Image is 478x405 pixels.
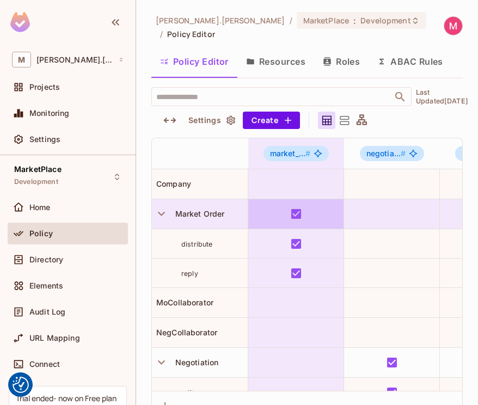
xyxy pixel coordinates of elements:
button: Resources [237,48,314,75]
div: Trial ended- now on Free plan [16,393,117,403]
span: Policy Editor [167,29,215,39]
span: Development [14,177,58,186]
img: Michał Wójcik [444,17,462,35]
span: MarketPlace [14,165,62,174]
span: Elements [29,281,63,290]
span: MarketPlace [303,15,349,26]
img: SReyMgAAAABJRU5ErkJggg== [10,12,30,32]
button: Settings [184,112,238,129]
img: Revisit consent button [13,377,29,393]
span: Development [360,15,410,26]
span: Company [152,179,191,188]
span: URL Mapping [29,334,80,342]
span: negotia... [366,149,406,158]
button: Consent Preferences [13,377,29,393]
span: Negotiation [171,358,219,367]
button: Roles [314,48,369,75]
li: / [290,15,292,26]
span: negotiation#creator [360,146,425,161]
span: Audit Log [29,308,65,316]
span: distribute [181,240,213,248]
button: ABAC Rules [369,48,452,75]
span: edit [181,389,194,397]
span: Home [29,203,51,212]
span: Market Order [171,209,225,218]
span: M [12,52,31,67]
span: MoCollaborator [152,298,213,307]
button: Create [243,112,300,129]
span: # [401,149,406,158]
span: market_order#creator [263,146,329,161]
span: Connect [29,360,60,369]
span: Settings [29,135,60,144]
span: reply [181,269,198,278]
button: Policy Editor [151,48,237,75]
span: Workspace: michal.wojcik [36,56,113,64]
button: Open [393,89,408,105]
span: # [305,149,310,158]
span: : [353,16,357,25]
span: Directory [29,255,63,264]
span: Monitoring [29,109,70,118]
li: / [160,29,163,39]
span: NegCollaborator [152,328,217,337]
span: Projects [29,83,60,91]
span: Policy [29,229,53,238]
span: the active workspace [156,15,285,26]
span: market_... [270,149,311,158]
